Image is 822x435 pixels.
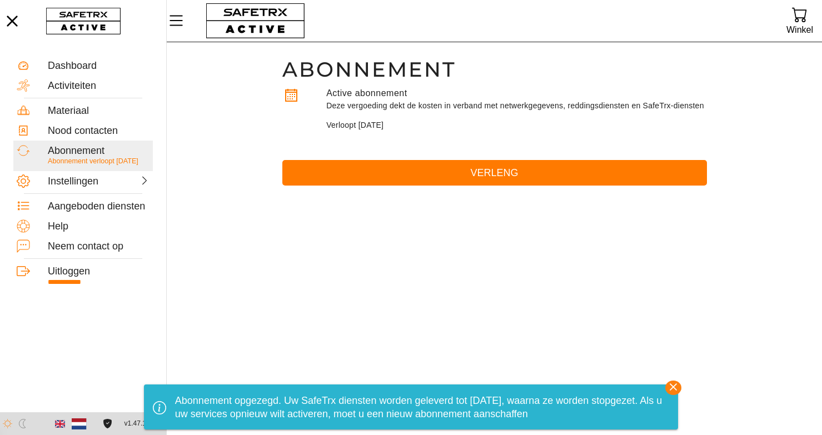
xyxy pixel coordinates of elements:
[118,414,164,433] button: v1.47.1741
[326,88,407,98] label: Active abonnement
[124,418,157,429] span: v1.47.1741
[55,419,65,429] img: en.svg
[326,120,706,131] p: Verloopt [DATE]
[48,80,150,92] div: Activiteiten
[48,176,97,188] div: Instellingen
[72,416,87,431] img: nl.svg
[48,125,150,137] div: Nood contacten
[48,60,150,72] div: Dashboard
[3,419,12,428] img: ModeLight.svg
[48,145,150,157] div: Abonnement
[282,160,707,186] button: Verleng
[17,79,30,92] img: Activities.svg
[326,100,706,111] p: Deze vergoeding dekt de kosten in verband met netwerkgegevens, reddingsdiensten en SafeTrx-diensten
[48,266,150,278] div: Uitloggen
[17,144,30,157] img: Subscription.svg
[18,419,27,428] img: ModeDark.svg
[291,164,698,182] span: Verleng
[48,157,138,165] span: Abonnement verloopt [DATE]
[167,9,195,32] button: Menu
[69,414,88,433] button: Nederlands
[51,414,69,433] button: Engels
[48,201,150,213] div: Aangeboden diensten
[17,219,30,233] img: Help.svg
[17,239,30,253] img: ContactUs.svg
[48,241,150,253] div: Neem contact op
[100,419,115,428] a: Licentieovereenkomst
[282,57,707,82] h1: Abonnement
[17,104,30,117] img: Equipment.svg
[175,390,665,425] div: Abonnement opgezegd. Uw SafeTrx diensten worden geleverd tot [DATE], waarna ze worden stopgezet. ...
[48,105,150,117] div: Materiaal
[48,221,150,233] div: Help
[786,22,813,37] div: Winkel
